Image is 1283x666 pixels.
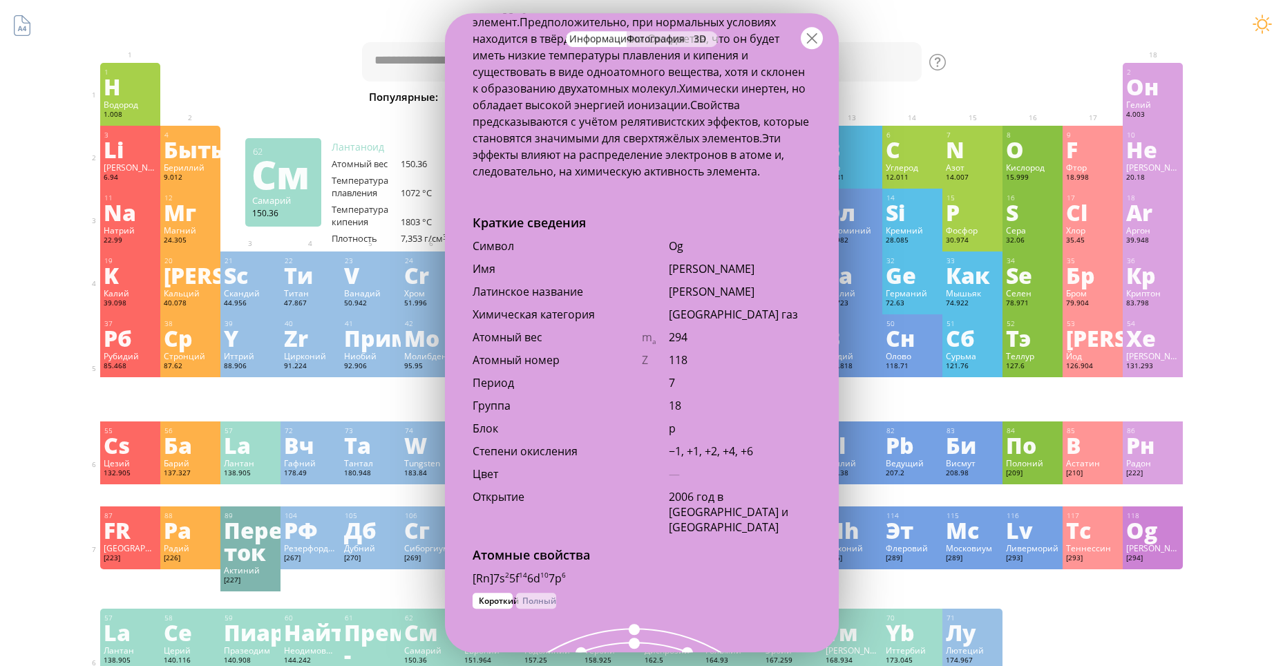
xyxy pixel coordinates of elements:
[104,322,132,354] ya-tr-span: Рб
[224,457,254,468] ya-tr-span: Лантан
[164,287,200,298] ya-tr-span: Кальций
[1066,173,1119,184] div: 18.998
[946,514,979,546] ya-tr-span: Мс
[1006,259,1032,291] ya-tr-span: Se
[1067,256,1119,265] div: 35
[1126,99,1151,110] ya-tr-span: Гелий
[104,361,157,372] div: 85.468
[225,256,277,265] div: 21
[1007,426,1059,435] div: 84
[345,319,397,328] div: 41
[1006,429,1036,461] ya-tr-span: По
[946,298,999,310] div: 74.922
[1006,361,1059,372] div: 127.6
[344,287,381,298] ya-tr-span: Ванадий
[826,457,856,468] ya-tr-span: Таллий
[473,307,595,322] ya-tr-span: Химическая категория
[669,330,811,345] div: 294
[224,564,260,575] ya-tr-span: Актиний
[332,174,388,199] ya-tr-span: Температура плавления
[946,236,999,247] div: 30.974
[473,97,809,146] ya-tr-span: Свойства предсказываются с учётом релятивистских эффектов, которые становятся значимыми для сверх...
[886,298,939,310] div: 72.63
[886,361,939,372] div: 118.71
[104,99,138,110] ya-tr-span: Водород
[344,457,373,468] ya-tr-span: Тантал
[104,616,131,648] ya-tr-span: La
[1006,287,1032,298] ya-tr-span: Селен
[104,298,157,310] div: 39.098
[1126,457,1151,468] ya-tr-span: Радон
[104,68,157,77] div: 1
[1126,350,1191,361] ya-tr-span: [PERSON_NAME]
[669,307,811,322] div: [GEOGRAPHIC_DATA] газ
[405,426,457,435] div: 74
[1007,193,1059,202] div: 16
[224,350,254,361] ya-tr-span: Иттрий
[344,298,397,310] div: 50.942
[285,256,337,265] div: 22
[404,645,441,656] ya-tr-span: Самарий
[284,429,314,461] ya-tr-span: Вч
[509,571,519,586] ya-tr-span: 5f
[104,514,131,546] ya-tr-span: FR
[826,259,853,291] ya-tr-span: Га
[164,193,217,202] div: 12
[473,131,784,179] ya-tr-span: Эти эффекты влияют на распределение электронов в атоме и, следовательно, на химическую активность...
[556,7,806,35] ya-tr-span: Интерактивная химия
[104,70,121,102] ya-tr-span: H
[694,32,706,45] ya-tr-span: 3D
[224,259,248,291] ya-tr-span: Sc
[224,616,285,648] ya-tr-span: Пиар
[1066,162,1087,173] ya-tr-span: Фтор
[369,90,438,104] ya-tr-span: Популярные:
[826,514,859,546] ya-tr-span: Nh
[479,595,519,607] ya-tr-span: Короткий
[473,284,583,299] ya-tr-span: Латинское название
[1127,319,1179,328] div: 54
[164,256,217,265] div: 20
[1126,70,1159,102] ya-tr-span: Он
[947,319,999,328] div: 51
[284,645,338,656] ya-tr-span: Неодимовый
[1006,225,1026,236] ya-tr-span: Сера
[1067,426,1119,435] div: 85
[404,298,457,310] div: 51.996
[826,616,857,648] ya-tr-span: Тм
[344,322,496,354] ya-tr-span: Примечание
[669,352,811,368] div: 118
[1006,173,1059,184] div: 15.999
[344,542,375,553] ya-tr-span: Дубний
[946,173,999,184] div: 14.007
[947,256,999,265] div: 33
[104,319,157,328] div: 37
[1006,236,1059,247] div: 32.06
[225,319,277,328] div: 39
[164,645,191,656] ya-tr-span: Церий
[1066,457,1100,468] ya-tr-span: Астатин
[1126,162,1191,173] ya-tr-span: [PERSON_NAME]
[104,133,124,165] ya-tr-span: Li
[284,259,313,291] ya-tr-span: Ти
[404,322,439,354] ya-tr-span: Мо
[826,193,879,202] div: 13
[946,196,960,228] ya-tr-span: P
[284,287,309,298] ya-tr-span: Титан
[224,514,379,568] ya-tr-span: Переменный ток
[946,322,975,354] ya-tr-span: Сб
[549,571,562,586] ya-tr-span: 7p
[344,361,397,372] div: 92.906
[826,196,855,228] ya-tr-span: Эл
[404,514,430,546] ya-tr-span: Сг
[224,298,277,310] div: 44.956
[886,173,939,184] div: 12.011
[540,571,549,580] ya-tr-span: 10
[947,426,999,435] div: 83
[104,350,139,361] ya-tr-span: Рубидий
[344,350,377,361] ya-tr-span: Ниобий
[473,398,511,413] ya-tr-span: Группа
[252,194,291,207] ya-tr-span: Самарий
[1066,514,1091,546] ya-tr-span: Тс
[1007,319,1059,328] div: 52
[473,330,542,345] ya-tr-span: Атомный вес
